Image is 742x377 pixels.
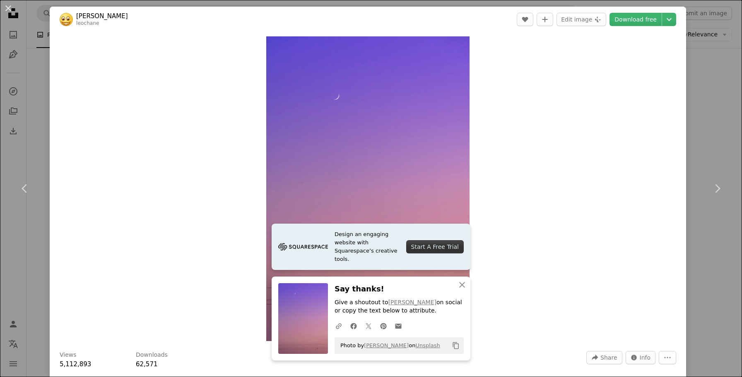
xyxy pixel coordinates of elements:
img: Go to Leo Chane's profile [60,13,73,26]
a: leochane [76,20,99,26]
a: [PERSON_NAME] [388,299,436,305]
span: Share [600,351,617,364]
button: Zoom in on this image [266,36,470,341]
img: a purple sky with a half moon in the distance [266,36,470,341]
button: Share this image [586,351,622,364]
a: [PERSON_NAME] [364,342,409,348]
button: Like [517,13,533,26]
a: Share on Pinterest [376,317,391,334]
button: Edit image [556,13,606,26]
a: Unsplash [415,342,440,348]
a: Design an engaging website with Squarespace’s creative tools.Start A Free Trial [272,224,470,270]
h3: Downloads [136,351,168,359]
button: More Actions [659,351,676,364]
span: Info [640,351,651,364]
span: Design an engaging website with Squarespace’s creative tools. [335,230,400,263]
a: [PERSON_NAME] [76,12,128,20]
a: Next [692,149,742,228]
a: Download free [609,13,662,26]
span: 5,112,893 [60,360,91,368]
img: file-1705255347840-230a6ab5bca9image [278,241,328,253]
h3: Views [60,351,77,359]
div: Start A Free Trial [406,240,464,253]
button: Choose download size [662,13,676,26]
button: Add to Collection [537,13,553,26]
span: Photo by on [336,339,440,352]
a: Share on Facebook [346,317,361,334]
a: Share over email [391,317,406,334]
button: Copy to clipboard [449,339,463,353]
h3: Say thanks! [335,283,464,295]
span: 62,571 [136,360,158,368]
p: Give a shoutout to on social or copy the text below to attribute. [335,298,464,315]
button: Stats about this image [626,351,656,364]
a: Share on Twitter [361,317,376,334]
